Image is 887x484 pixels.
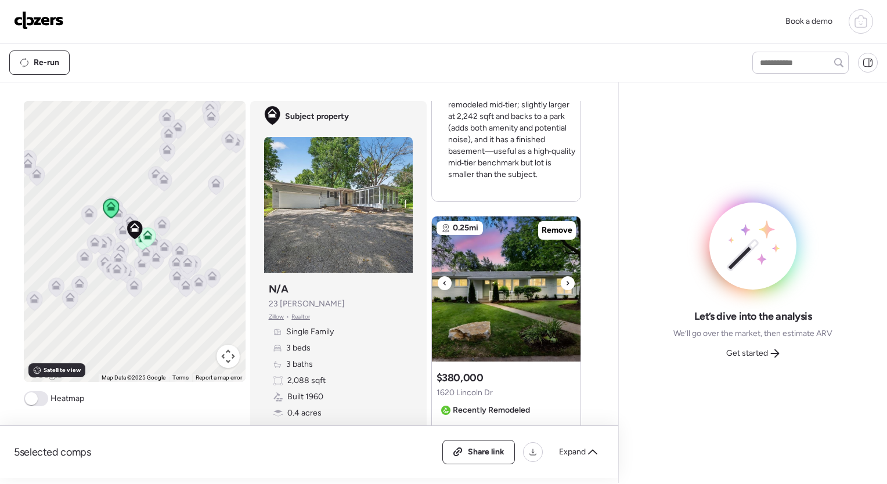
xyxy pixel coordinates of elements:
[269,282,289,296] h3: N/A
[44,366,81,375] span: Satellite view
[785,16,832,26] span: Book a demo
[34,57,59,68] span: Re-run
[27,367,65,382] a: Open this area in Google Maps (opens a new window)
[542,225,572,236] span: Remove
[454,424,502,436] span: Single Family
[286,342,311,354] span: 3 beds
[694,309,812,323] span: Let’s dive into the analysis
[102,374,165,381] span: Map Data ©2025 Google
[287,391,323,403] span: Built 1960
[437,371,484,385] h3: $380,000
[27,367,65,382] img: Google
[287,407,322,419] span: 0.4 acres
[287,375,326,387] span: 2,088 sqft
[196,374,242,381] a: Report a map error
[286,312,289,322] span: •
[291,312,310,322] span: Realtor
[287,424,314,435] span: Garage
[217,345,240,368] button: Map camera controls
[14,445,91,459] span: 5 selected comps
[673,328,832,339] span: We’ll go over the market, then estimate ARV
[453,222,478,234] span: 0.25mi
[286,359,313,370] span: 3 baths
[172,374,189,381] a: Terms (opens in new tab)
[726,348,768,359] span: Get started
[437,387,493,399] span: 1620 Lincoln Dr
[285,111,349,122] span: Subject property
[448,76,576,180] p: A strong match on condition and beds/baths (3/3) and recently remodeled mid‑tier; slightly larger...
[51,393,84,404] span: Heatmap
[453,404,530,416] span: Recently Remodeled
[468,446,504,458] span: Share link
[286,326,334,338] span: Single Family
[559,446,586,458] span: Expand
[269,298,345,310] span: 23 [PERSON_NAME]
[269,312,284,322] span: Zillow
[14,11,64,30] img: Logo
